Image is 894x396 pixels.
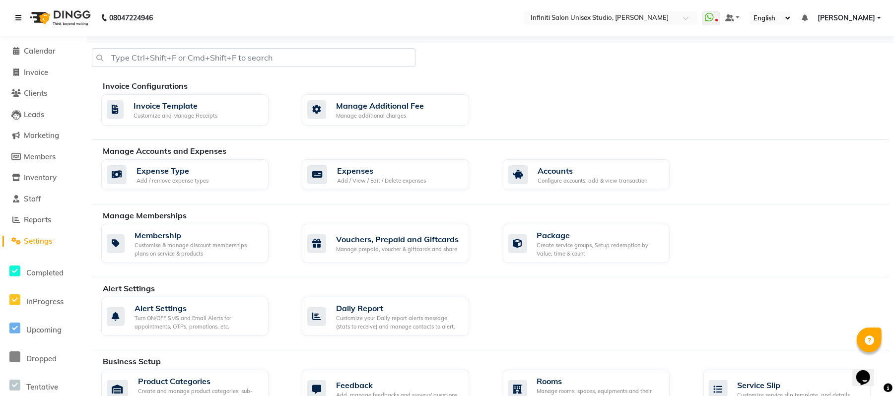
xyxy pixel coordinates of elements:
span: Completed [26,268,64,277]
a: Invoice TemplateCustomize and Manage Receipts [101,94,287,126]
div: Add / View / Edit / Delete expenses [337,177,426,185]
div: Package [537,229,662,241]
span: Marketing [24,131,59,140]
a: Alert SettingsTurn ON/OFF SMS and Email Alerts for appointments, OTPs, promotions, etc. [101,297,287,336]
div: Daily Report [336,302,461,314]
a: Members [2,151,84,163]
div: Manage prepaid, voucher & giftcards and share [336,245,459,254]
div: Configure accounts, add & view transaction [538,177,648,185]
a: Daily ReportCustomize your Daily report alerts message (stats to receive) and manage contacts to ... [302,297,487,336]
div: Manage Additional Fee [336,100,424,112]
div: Expense Type [137,165,208,177]
img: logo [25,4,93,32]
a: PackageCreate service groups, Setup redemption by Value, time & count [503,224,688,263]
span: Members [24,152,56,161]
div: Customise & manage discount memberships plans on service & products [135,241,261,258]
div: Membership [135,229,261,241]
a: Marketing [2,130,84,141]
b: 08047224946 [109,4,153,32]
div: Service Slip [738,379,852,391]
a: Vouchers, Prepaid and GiftcardsManage prepaid, voucher & giftcards and share [302,224,487,263]
div: Rooms [537,375,662,387]
div: Turn ON/OFF SMS and Email Alerts for appointments, OTPs, promotions, etc. [135,314,261,330]
div: Vouchers, Prepaid and Giftcards [336,233,459,245]
iframe: chat widget [852,356,884,386]
div: Alert Settings [135,302,261,314]
span: Inventory [24,173,57,182]
div: Manage additional charges [336,112,424,120]
a: Reports [2,214,84,226]
a: Manage Additional FeeManage additional charges [302,94,487,126]
span: Tentative [26,382,58,392]
a: Expense TypeAdd / remove expense types [101,159,287,191]
span: Reports [24,215,51,224]
a: Staff [2,194,84,205]
div: Add / remove expense types [137,177,208,185]
a: AccountsConfigure accounts, add & view transaction [503,159,688,191]
div: Feedback [336,379,457,391]
input: Type Ctrl+Shift+F or Cmd+Shift+F to search [92,48,415,67]
div: Customize and Manage Receipts [134,112,217,120]
span: [PERSON_NAME] [818,13,875,23]
a: Leads [2,109,84,121]
a: ExpensesAdd / View / Edit / Delete expenses [302,159,487,191]
a: Clients [2,88,84,99]
div: Expenses [337,165,426,177]
span: Settings [24,236,52,246]
span: Staff [24,194,41,203]
div: Create service groups, Setup redemption by Value, time & count [537,241,662,258]
span: Upcoming [26,325,62,334]
span: Dropped [26,354,57,363]
a: Settings [2,236,84,247]
span: Leads [24,110,44,119]
a: Inventory [2,172,84,184]
div: Customize your Daily report alerts message (stats to receive) and manage contacts to alert. [336,314,461,330]
span: InProgress [26,297,64,306]
span: Calendar [24,46,56,56]
div: Product Categories [138,375,261,387]
div: Invoice Template [134,100,217,112]
a: Invoice [2,67,84,78]
a: Calendar [2,46,84,57]
span: Invoice [24,67,48,77]
a: MembershipCustomise & manage discount memberships plans on service & products [101,224,287,263]
div: Accounts [538,165,648,177]
span: Clients [24,88,47,98]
